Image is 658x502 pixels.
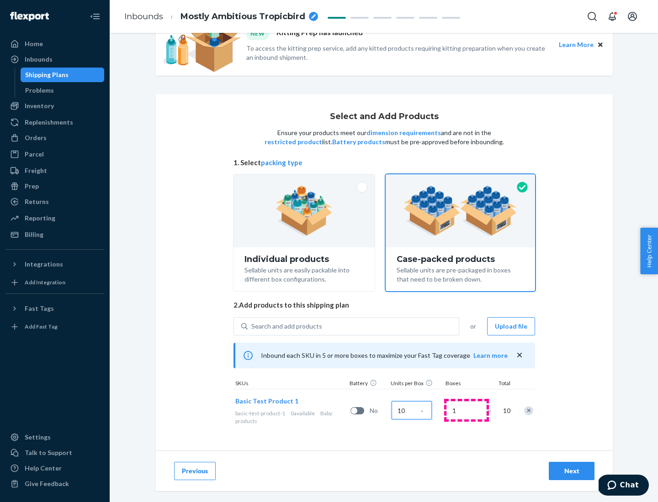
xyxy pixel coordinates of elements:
a: Add Integration [5,275,104,290]
input: Number of boxes [446,401,487,419]
a: Freight [5,163,104,178]
span: 10 [501,406,510,415]
iframe: Opens a widget where you can chat to one of our agents [599,475,649,497]
div: Add Integration [25,278,65,286]
button: Open account menu [623,7,642,26]
input: Case Quantity [392,401,432,419]
button: Upload file [487,317,535,335]
button: Close Navigation [86,7,104,26]
a: Inbounds [5,52,104,67]
a: Home [5,37,104,51]
ol: breadcrumbs [117,3,325,30]
button: Previous [174,462,216,480]
div: Integrations [25,260,63,269]
a: Orders [5,131,104,145]
div: Returns [25,197,49,206]
img: individual-pack.facf35554cb0f1810c75b2bd6df2d64e.png [276,186,333,236]
div: Units per Box [389,379,444,389]
span: = [488,406,497,415]
div: Case-packed products [397,255,524,264]
a: Parcel [5,147,104,162]
p: Kitting Prep has launched [276,27,363,40]
img: Flexport logo [10,12,49,21]
button: Open notifications [603,7,621,26]
span: 2. Add products to this shipping plan [233,300,535,310]
div: NEW [246,27,269,40]
div: Replenishments [25,118,73,127]
a: Replenishments [5,115,104,130]
h1: Select and Add Products [330,112,439,121]
div: Talk to Support [25,448,72,457]
button: close [515,350,524,360]
div: Settings [25,433,51,442]
a: Settings [5,430,104,444]
button: Learn More [559,40,594,50]
a: Help Center [5,461,104,476]
div: Inventory [25,101,54,110]
img: case-pack.59cecea509d18c883b923b81aeac6d0b.png [403,186,517,236]
button: Battery products [332,137,385,146]
button: Learn more [473,351,508,360]
div: Prep [25,182,39,191]
span: No [370,406,388,415]
div: Sellable units are pre-packaged in boxes that need to be broken down. [397,264,524,284]
div: Inbound each SKU in 5 or more boxes to maximize your Fast Tag coverage [233,343,535,368]
div: Total [489,379,512,389]
div: Problems [25,86,54,95]
a: Prep [5,179,104,193]
a: Shipping Plans [21,68,105,82]
button: restricted product [265,137,322,146]
div: Parcel [25,150,44,159]
p: To access the kitting prep service, add any kitted products requiring kitting preparation when yo... [246,44,551,62]
div: Search and add products [251,322,322,331]
div: Orders [25,133,47,142]
div: Home [25,39,43,48]
a: Reporting [5,211,104,225]
a: Inventory [5,99,104,113]
button: Next [549,462,594,480]
div: Remove Item [524,406,533,415]
div: Boxes [444,379,489,389]
button: Open Search Box [583,7,601,26]
div: Baby products [235,409,347,425]
button: dimension requirements [366,128,441,137]
div: Shipping Plans [25,70,69,79]
a: Add Fast Tag [5,319,104,334]
span: 0 available [291,410,315,417]
a: Billing [5,227,104,242]
button: Fast Tags [5,301,104,316]
button: Basic Test Product 1 [235,397,298,406]
button: Help Center [640,228,658,274]
div: Add Fast Tag [25,323,58,330]
div: Battery [348,379,389,389]
div: Sellable units are easily packable into different box configurations. [244,264,364,284]
a: Inbounds [124,11,163,21]
button: Talk to Support [5,445,104,460]
span: basic-test-product-1 [235,410,285,417]
div: Billing [25,230,43,239]
div: Reporting [25,214,55,223]
button: Give Feedback [5,476,104,491]
span: Mostly Ambitious Tropicbird [180,11,305,23]
a: Problems [21,83,105,98]
div: Give Feedback [25,479,69,488]
div: Next [557,466,587,476]
button: Integrations [5,257,104,272]
div: Freight [25,166,47,175]
div: Inbounds [25,55,53,64]
div: Help Center [25,464,62,473]
button: Close [595,40,605,50]
a: Returns [5,194,104,209]
span: Basic Test Product 1 [235,397,298,405]
p: Ensure your products meet our and are not in the list. must be pre-approved before inbounding. [264,128,505,146]
div: SKUs [233,379,348,389]
span: 1. Select [233,158,535,167]
div: Fast Tags [25,304,54,313]
span: or [470,322,476,331]
div: Individual products [244,255,364,264]
button: packing type [261,158,302,167]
